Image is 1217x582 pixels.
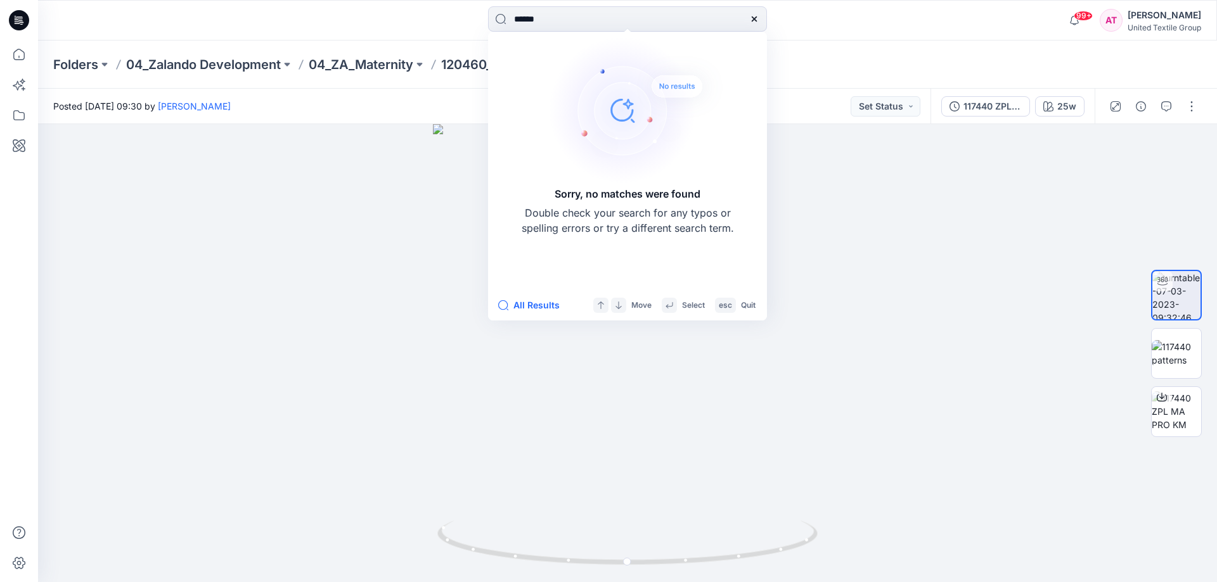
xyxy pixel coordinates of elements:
h5: Sorry, no matches were found [555,186,700,201]
a: 04_ZA_Maternity [309,56,413,73]
p: esc [719,299,732,312]
img: Sorry, no matches were found [549,34,726,186]
a: Folders [53,56,98,73]
img: 117440 ZPL MA PRO KM [1152,391,1201,431]
div: 117440 ZPL MA PRO KM [963,99,1022,113]
div: United Textile Group [1128,23,1201,32]
p: Select [682,299,705,312]
span: 99+ [1074,11,1093,21]
a: [PERSON_NAME] [158,101,231,111]
p: Double check your search for any typos or spelling errors or try a different search term. [520,205,735,236]
div: 25w [1057,99,1076,113]
div: AT [1100,9,1123,32]
p: Move [631,299,652,312]
div: [PERSON_NAME] [1128,8,1201,23]
button: 25w [1035,96,1085,117]
img: turntable-07-03-2023-09:32:46 [1152,271,1201,319]
button: 117440 ZPL MA PRO KM [941,96,1030,117]
p: 120460_ZPL_DEV_AT [441,56,569,73]
a: 04_Zalando Development [126,56,281,73]
span: Posted [DATE] 09:30 by [53,99,231,113]
img: 117440 patterns [1152,340,1201,367]
button: Details [1131,96,1151,117]
p: Quit [741,299,756,312]
button: All Results [498,298,568,313]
